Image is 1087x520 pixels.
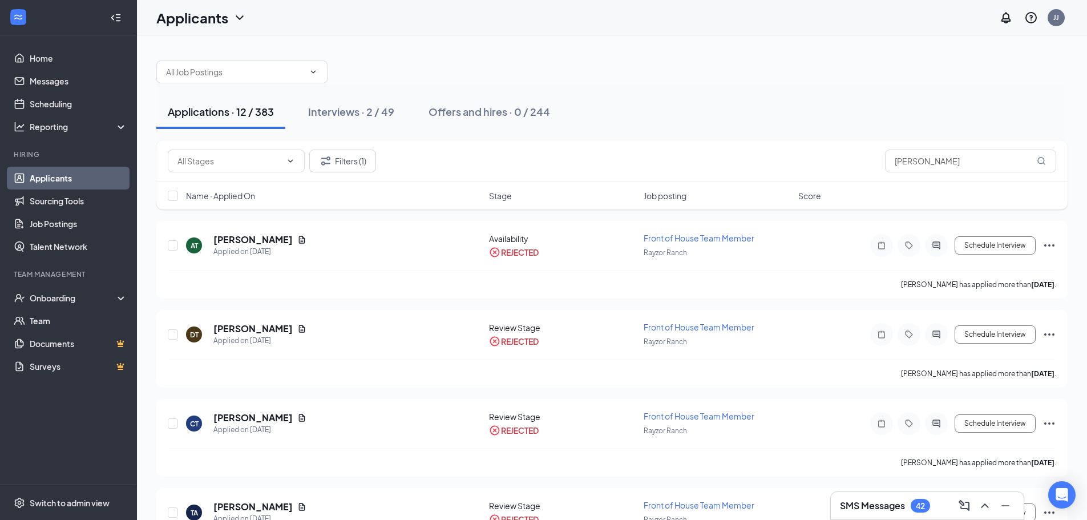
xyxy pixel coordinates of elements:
div: JJ [1053,13,1059,22]
svg: ChevronUp [978,499,992,513]
div: DT [190,330,199,340]
div: Switch to admin view [30,497,110,509]
h5: [PERSON_NAME] [213,323,293,335]
svg: Analysis [14,121,25,132]
svg: Ellipses [1042,239,1056,252]
span: Name · Applied On [186,190,255,201]
button: Schedule Interview [955,236,1036,255]
div: Availability [489,233,637,244]
h1: Applicants [156,8,228,27]
div: Team Management [14,269,125,279]
span: Rayzor Ranch [644,248,687,257]
b: [DATE] [1031,280,1054,289]
svg: Tag [902,330,916,339]
svg: Minimize [999,499,1012,513]
h5: [PERSON_NAME] [213,412,293,424]
svg: ActiveChat [930,419,943,428]
div: Hiring [14,150,125,159]
div: Onboarding [30,292,118,304]
svg: Document [297,235,306,244]
span: Rayzor Ranch [644,337,687,346]
svg: Ellipses [1042,506,1056,519]
div: TA [191,508,198,518]
svg: CrossCircle [489,247,500,258]
button: ComposeMessage [955,497,973,515]
b: [DATE] [1031,458,1054,467]
span: Front of House Team Member [644,233,754,243]
svg: Collapse [110,12,122,23]
span: Stage [489,190,512,201]
span: Front of House Team Member [644,411,754,421]
h5: [PERSON_NAME] [213,233,293,246]
span: Front of House Team Member [644,500,754,510]
div: REJECTED [501,336,539,347]
svg: Notifications [999,11,1013,25]
svg: QuestionInfo [1024,11,1038,25]
a: Applicants [30,167,127,190]
div: Open Intercom Messenger [1048,481,1076,509]
svg: CrossCircle [489,425,500,436]
h3: SMS Messages [840,499,905,512]
div: Applied on [DATE] [213,246,306,257]
a: Home [30,47,127,70]
svg: Settings [14,497,25,509]
input: Search in applications [885,150,1056,172]
svg: ActiveChat [930,241,943,250]
svg: Ellipses [1042,417,1056,430]
svg: ChevronDown [309,67,318,76]
svg: Note [875,419,888,428]
a: Job Postings [30,212,127,235]
svg: Note [875,330,888,339]
div: Applications · 12 / 383 [168,104,274,119]
h5: [PERSON_NAME] [213,501,293,513]
button: Schedule Interview [955,325,1036,344]
span: Score [798,190,821,201]
button: Minimize [996,497,1015,515]
svg: Tag [902,419,916,428]
a: Team [30,309,127,332]
div: Interviews · 2 / 49 [308,104,394,119]
div: Review Stage [489,500,637,511]
span: Rayzor Ranch [644,426,687,435]
div: Offers and hires · 0 / 244 [429,104,550,119]
div: Reporting [30,121,128,132]
button: Filter Filters (1) [309,150,376,172]
a: Sourcing Tools [30,190,127,212]
svg: Document [297,324,306,333]
p: [PERSON_NAME] has applied more than . [901,280,1056,289]
svg: ChevronDown [286,156,295,166]
svg: ComposeMessage [957,499,971,513]
svg: Document [297,502,306,511]
svg: ActiveChat [930,330,943,339]
span: Job posting [644,190,686,201]
b: [DATE] [1031,369,1054,378]
a: Scheduling [30,92,127,115]
p: [PERSON_NAME] has applied more than . [901,369,1056,378]
a: Talent Network [30,235,127,258]
a: DocumentsCrown [30,332,127,355]
div: 42 [916,501,925,511]
div: CT [190,419,199,429]
div: REJECTED [501,247,539,258]
button: ChevronUp [976,497,994,515]
svg: Note [875,241,888,250]
svg: UserCheck [14,292,25,304]
svg: Document [297,413,306,422]
div: REJECTED [501,425,539,436]
svg: Filter [319,154,333,168]
svg: MagnifyingGlass [1037,156,1046,166]
svg: Tag [902,241,916,250]
p: [PERSON_NAME] has applied more than . [901,458,1056,467]
div: Review Stage [489,322,637,333]
svg: ChevronDown [233,11,247,25]
div: Applied on [DATE] [213,424,306,436]
div: Review Stage [489,411,637,422]
svg: Ellipses [1042,328,1056,341]
svg: CrossCircle [489,336,500,347]
input: All Job Postings [166,66,304,78]
button: Schedule Interview [955,414,1036,433]
input: All Stages [177,155,281,167]
a: SurveysCrown [30,355,127,378]
a: Messages [30,70,127,92]
span: Front of House Team Member [644,322,754,332]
